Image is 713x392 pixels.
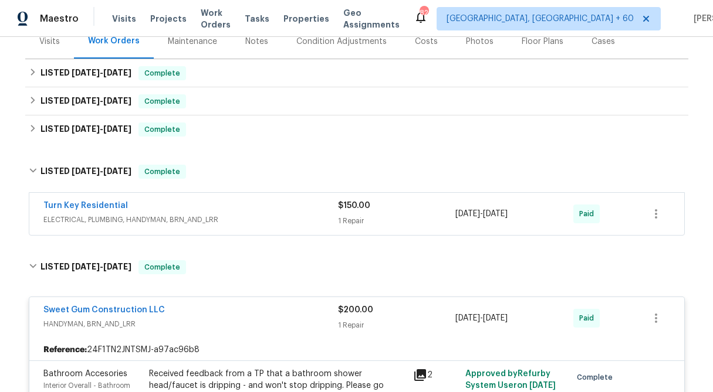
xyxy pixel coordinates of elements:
span: [DATE] [72,263,100,271]
div: Visits [39,36,60,47]
div: 2 [413,368,459,382]
div: LISTED [DATE]-[DATE]Complete [25,59,688,87]
div: 1 Repair [338,319,456,331]
div: Condition Adjustments [296,36,387,47]
span: Work Orders [201,7,231,30]
span: - [455,312,508,324]
span: [DATE] [103,167,131,175]
span: - [72,125,131,133]
span: Complete [140,124,185,135]
span: Bathroom Accesories [43,370,127,378]
div: 822 [420,7,428,19]
div: LISTED [DATE]-[DATE]Complete [25,115,688,144]
span: Maestro [40,13,79,25]
span: Paid [579,312,599,324]
span: Approved by Refurby System User on [465,370,556,390]
span: [DATE] [103,97,131,105]
span: [DATE] [103,125,131,133]
span: $200.00 [338,306,373,314]
span: Tasks [245,15,269,23]
div: Floor Plans [522,36,563,47]
span: Paid [579,208,599,220]
h6: LISTED [40,165,131,179]
span: Properties [283,13,329,25]
span: [DATE] [72,97,100,105]
div: Work Orders [88,35,140,47]
div: LISTED [DATE]-[DATE]Complete [25,87,688,115]
div: 24F1TN2JNTSMJ-a97ac96b8 [29,339,684,360]
span: - [72,263,131,271]
h6: LISTED [40,122,131,137]
span: Complete [140,166,185,178]
span: [DATE] [72,69,100,77]
span: - [72,97,131,105]
div: Photos [466,36,494,47]
span: Projects [150,13,187,25]
span: Geo Assignments [343,7,400,30]
span: - [455,208,508,220]
span: [DATE] [455,314,480,322]
span: [DATE] [72,125,100,133]
div: Cases [592,36,615,47]
span: [DATE] [72,167,100,175]
span: - [72,167,131,175]
a: Turn Key Residential [43,202,128,210]
div: LISTED [DATE]-[DATE]Complete [25,153,688,190]
div: Costs [415,36,438,47]
span: Complete [140,96,185,107]
span: Complete [140,261,185,273]
div: LISTED [DATE]-[DATE]Complete [25,248,688,286]
span: [DATE] [529,381,556,390]
span: $150.00 [338,202,370,210]
span: [DATE] [483,314,508,322]
span: - [72,69,131,77]
div: 1 Repair [338,215,456,227]
span: [DATE] [103,69,131,77]
b: Reference: [43,344,87,356]
h6: LISTED [40,66,131,80]
h6: LISTED [40,260,131,274]
div: Maintenance [168,36,217,47]
span: ELECTRICAL, PLUMBING, HANDYMAN, BRN_AND_LRR [43,214,338,226]
span: [DATE] [483,210,508,218]
a: Sweet Gum Construction LLC [43,306,165,314]
span: Complete [140,67,185,79]
span: [DATE] [103,263,131,271]
span: Visits [112,13,136,25]
h6: LISTED [40,94,131,108]
span: [DATE] [455,210,480,218]
span: HANDYMAN, BRN_AND_LRR [43,318,338,330]
span: [GEOGRAPHIC_DATA], [GEOGRAPHIC_DATA] + 60 [447,13,634,25]
div: Notes [245,36,268,47]
span: Complete [577,371,617,383]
